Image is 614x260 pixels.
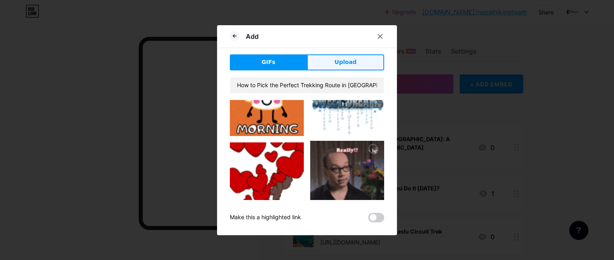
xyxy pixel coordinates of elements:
[307,54,384,70] button: Upload
[230,54,307,70] button: GIFs
[230,213,301,222] div: Make this a highlighted link
[335,58,357,66] span: Upload
[230,142,304,210] img: Gihpy
[261,58,275,66] span: GIFs
[310,141,384,215] img: Gihpy
[230,77,384,93] input: Search
[246,32,259,41] div: Add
